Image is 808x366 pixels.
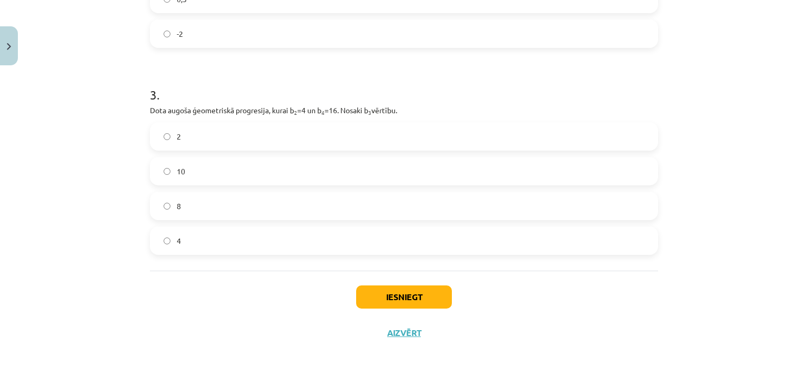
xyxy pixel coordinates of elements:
sub: 4 [321,108,325,116]
span: 10 [177,166,185,177]
span: 8 [177,201,181,212]
h1: 3 . [150,69,658,102]
sub: 2 [294,108,297,116]
input: 8 [164,203,170,210]
span: 4 [177,235,181,246]
button: Iesniegt [356,285,452,309]
p: Dota augoša ģeometriskā progresija, kurai b =4 un b =16. Nosaki b vērtību. [150,105,658,116]
input: -2 [164,31,170,37]
input: 4 [164,238,170,244]
button: Aizvērt [384,328,424,338]
input: 10 [164,168,170,175]
span: 2 [177,131,181,142]
img: icon-close-lesson-0947bae3869378f0d4975bcd49f059093ad1ed9edebbc8119c70593378902aed.svg [7,43,11,50]
sub: 3 [368,108,371,116]
input: 2 [164,133,170,140]
span: -2 [177,28,183,39]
